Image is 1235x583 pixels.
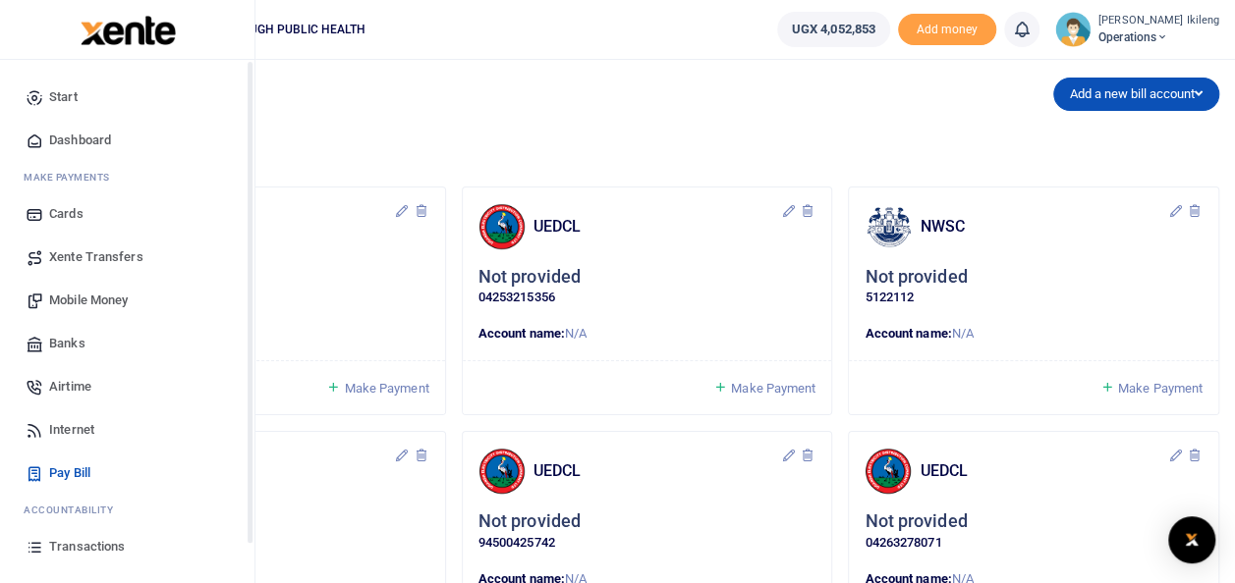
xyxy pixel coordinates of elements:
span: Cards [49,204,84,224]
img: logo-large [81,16,176,45]
a: Start [16,76,239,119]
a: Transactions [16,525,239,568]
h5: Not provided [478,510,581,533]
a: Make Payment [713,377,815,399]
p: 04253215356 [478,288,816,308]
div: Click to update [91,266,429,308]
p: 94100933996 [91,533,429,554]
span: Xente Transfers [49,247,143,267]
p: 94500425742 [478,533,816,554]
h4: UEDCL [533,216,781,238]
span: Airtime [49,377,91,397]
strong: Account name: [865,326,951,341]
span: Mobile Money [49,291,128,310]
p: 04263278071 [865,533,1203,554]
h4: UEDCL [920,460,1167,482]
button: Add a new bill account [1053,78,1219,111]
span: countability [38,503,113,517]
div: Click to update [865,510,1203,553]
li: Wallet ballance [769,12,898,47]
small: [PERSON_NAME] Ikileng [1098,13,1219,29]
div: Click to update [478,266,816,308]
img: profile-user [1055,12,1091,47]
li: Ac [16,495,239,525]
span: Operations [1098,28,1219,46]
div: Click to update [91,510,429,553]
a: Pay Bill [16,451,239,495]
a: Add money [898,21,996,35]
a: Mobile Money [16,279,239,322]
h4: NWSC [146,216,394,238]
a: UGX 4,052,853 [777,12,890,47]
a: logo-small logo-large logo-large [79,22,176,36]
a: Dashboard [16,119,239,162]
h4: NWSC [920,216,1167,238]
span: Transactions [49,537,125,556]
a: Airtime [16,365,239,408]
h4: UEDCL [533,460,781,482]
a: Xente Transfers [16,236,239,279]
span: Banks [49,334,85,353]
span: N/A [952,326,974,341]
p: 5129242 [91,288,429,308]
span: N/A [565,326,587,341]
span: Internet [49,420,94,440]
h5: Not provided [478,266,581,289]
a: Banks [16,322,239,365]
h4: Bills Payment [75,84,640,106]
span: Dashboard [49,131,111,150]
a: Cards [16,192,239,236]
span: UGX 4,052,853 [792,20,875,39]
span: Make Payment [731,381,815,396]
h4: UEDCL [146,460,394,482]
a: Internet [16,408,239,451]
a: Make Payment [326,377,428,399]
span: Pay Bill [49,463,90,483]
span: Start [49,87,78,107]
div: Open Intercom Messenger [1168,516,1215,563]
span: Add money [898,14,996,46]
h5: Not provided [865,510,967,533]
span: Make Payment [344,381,428,396]
li: Toup your wallet [898,14,996,46]
h5: Bill, Taxes & Providers [75,116,640,135]
span: ake Payments [33,170,110,185]
span: Make Payment [1118,381,1203,396]
h5: Not provided [865,266,967,289]
strong: Account name: [478,326,565,341]
p: 5122112 [865,288,1203,308]
div: Click to update [478,510,816,553]
li: M [16,162,239,192]
a: profile-user [PERSON_NAME] Ikileng Operations [1055,12,1219,47]
div: Click to update [865,266,1203,308]
a: Make Payment [1100,377,1203,399]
